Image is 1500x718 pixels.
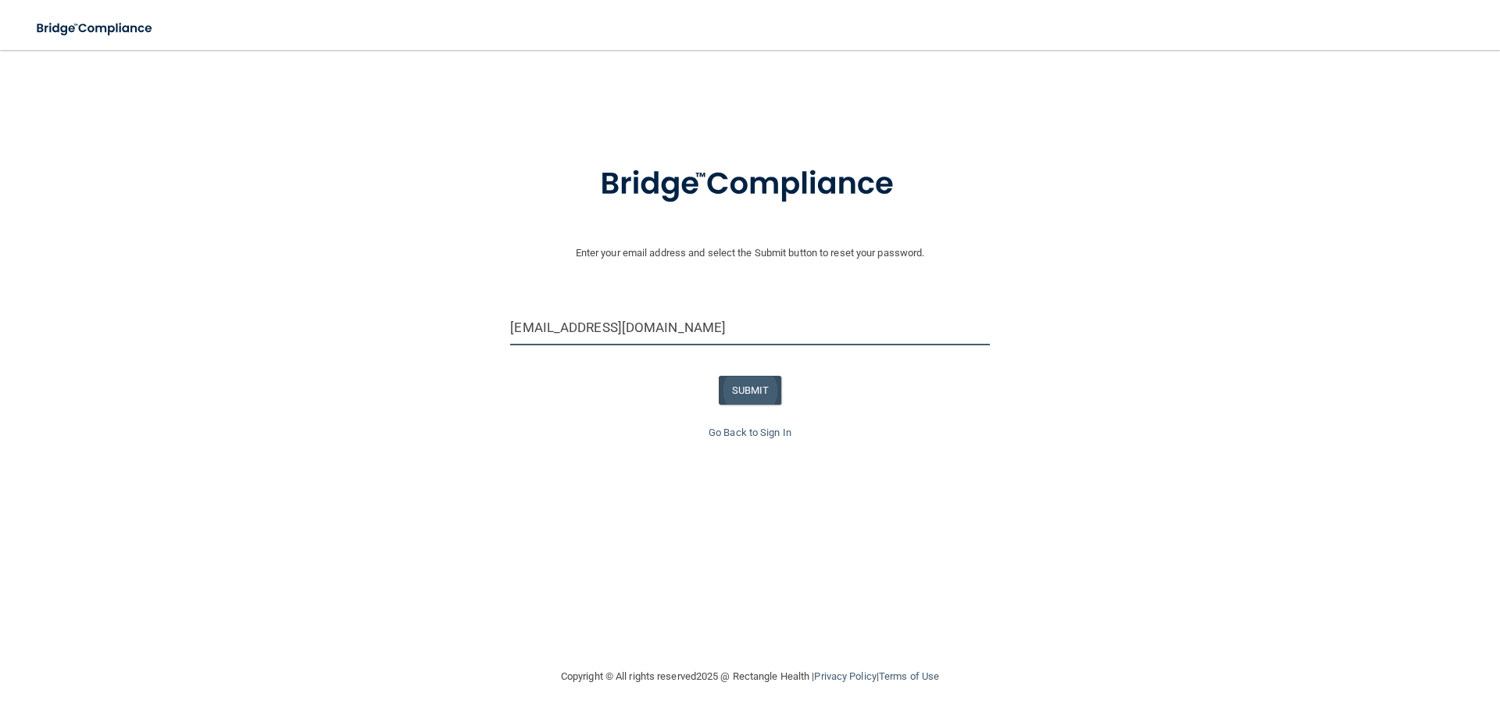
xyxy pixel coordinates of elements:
button: SUBMIT [719,376,782,405]
img: bridge_compliance_login_screen.278c3ca4.svg [23,13,167,45]
div: Copyright © All rights reserved 2025 @ Rectangle Health | | [465,652,1035,702]
iframe: Drift Widget Chat Controller [1230,607,1481,670]
img: bridge_compliance_login_screen.278c3ca4.svg [568,144,932,225]
a: Go Back to Sign In [709,427,791,438]
input: Email [510,310,989,345]
a: Privacy Policy [814,670,876,682]
a: Terms of Use [879,670,939,682]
